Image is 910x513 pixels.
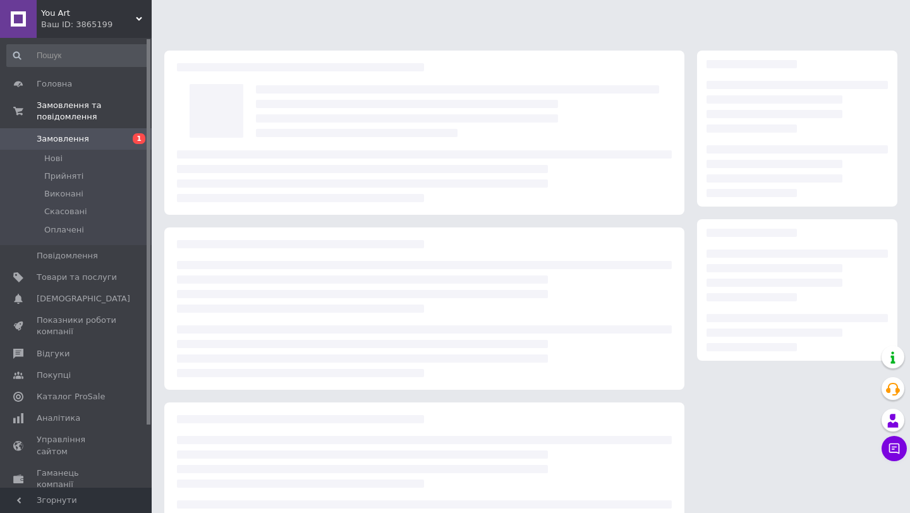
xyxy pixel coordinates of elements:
[44,224,84,236] span: Оплачені
[37,133,89,145] span: Замовлення
[37,391,105,402] span: Каталог ProSale
[37,78,72,90] span: Головна
[37,370,71,381] span: Покупці
[44,206,87,217] span: Скасовані
[37,348,70,359] span: Відгуки
[37,315,117,337] span: Показники роботи компанії
[41,19,152,30] div: Ваш ID: 3865199
[37,100,152,123] span: Замовлення та повідомлення
[44,171,83,182] span: Прийняті
[44,153,63,164] span: Нові
[37,434,117,457] span: Управління сайтом
[37,293,130,305] span: [DEMOGRAPHIC_DATA]
[6,44,149,67] input: Пошук
[37,272,117,283] span: Товари та послуги
[133,133,145,144] span: 1
[41,8,136,19] span: You Art
[37,413,80,424] span: Аналітика
[44,188,83,200] span: Виконані
[37,468,117,490] span: Гаманець компанії
[37,250,98,262] span: Повідомлення
[882,436,907,461] button: Чат з покупцем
